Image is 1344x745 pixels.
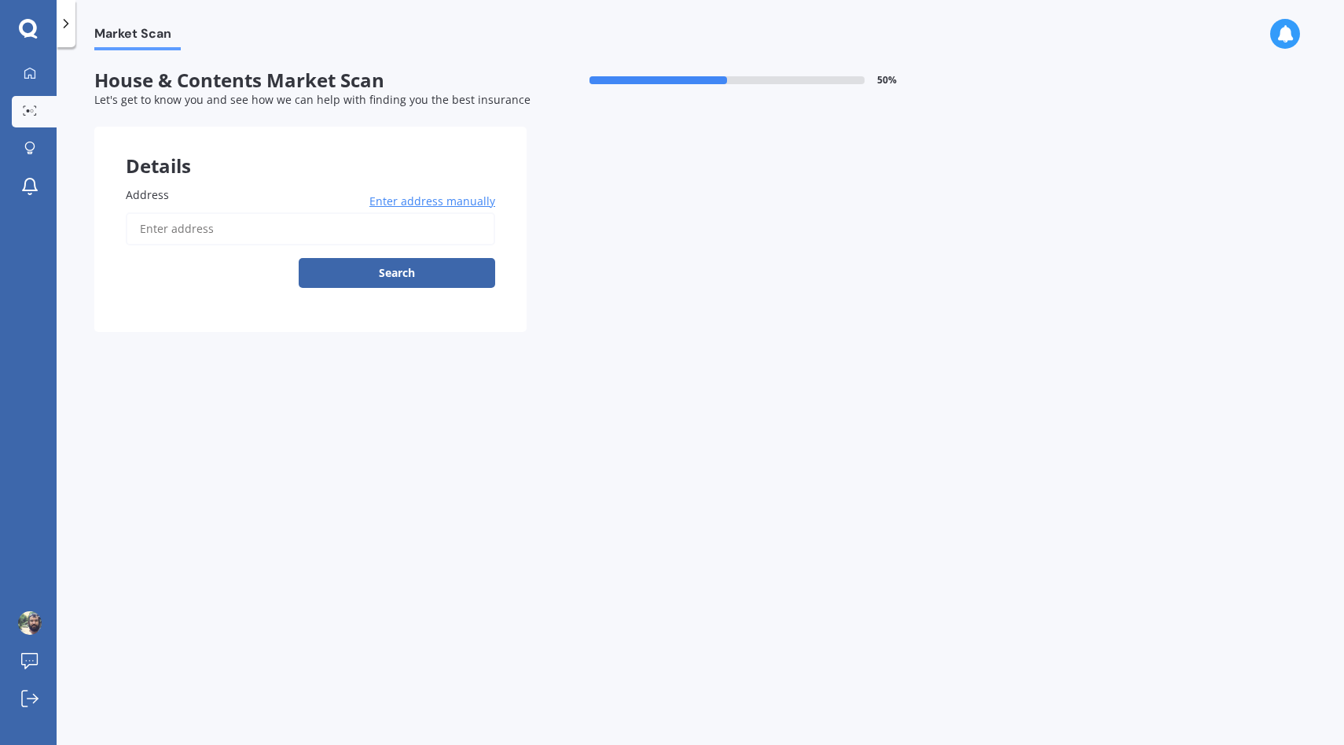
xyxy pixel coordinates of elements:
[299,258,495,288] button: Search
[94,69,527,92] span: House & Contents Market Scan
[18,611,42,635] img: ACg8ocJg_x2FpCElzHnND9XgSFI6Tb2XmN8untc4bIv3sl61yfrcV77P=s96-c
[94,26,181,47] span: Market Scan
[94,92,531,107] span: Let's get to know you and see how we can help with finding you the best insurance
[126,187,169,202] span: Address
[877,75,897,86] span: 50 %
[94,127,527,174] div: Details
[126,212,495,245] input: Enter address
[369,194,495,209] span: Enter address manually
